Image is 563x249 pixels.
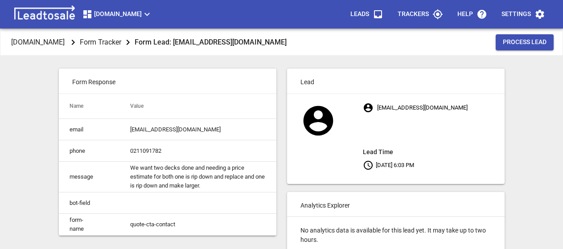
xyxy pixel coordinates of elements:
[496,34,554,50] button: Process Lead
[363,160,374,171] svg: Your local time
[287,69,505,94] p: Lead
[457,10,473,19] p: Help
[11,5,78,23] img: logo
[119,119,276,140] td: [EMAIL_ADDRESS][DOMAIN_NAME]
[59,119,119,140] td: email
[59,94,119,119] th: Name
[363,100,504,173] p: [EMAIL_ADDRESS][DOMAIN_NAME] [DATE] 6:03 PM
[119,162,276,192] td: We want two decks done and needing a price estimate for both one is rip down and replace and one ...
[119,214,276,236] td: quote-cta-contact
[59,140,119,162] td: phone
[80,37,121,47] p: Form Tracker
[135,36,287,48] aside: Form Lead: [EMAIL_ADDRESS][DOMAIN_NAME]
[59,69,276,94] p: Form Response
[363,147,504,157] aside: Lead Time
[59,192,119,214] td: bot-field
[287,192,505,217] p: Analytics Explorer
[59,214,119,236] td: form-name
[501,10,531,19] p: Settings
[82,9,152,20] span: [DOMAIN_NAME]
[11,37,65,47] p: [DOMAIN_NAME]
[503,38,547,47] span: Process Lead
[119,140,276,162] td: 0211091782
[59,162,119,192] td: message
[350,10,369,19] p: Leads
[78,5,156,23] button: [DOMAIN_NAME]
[119,94,276,119] th: Value
[398,10,429,19] p: Trackers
